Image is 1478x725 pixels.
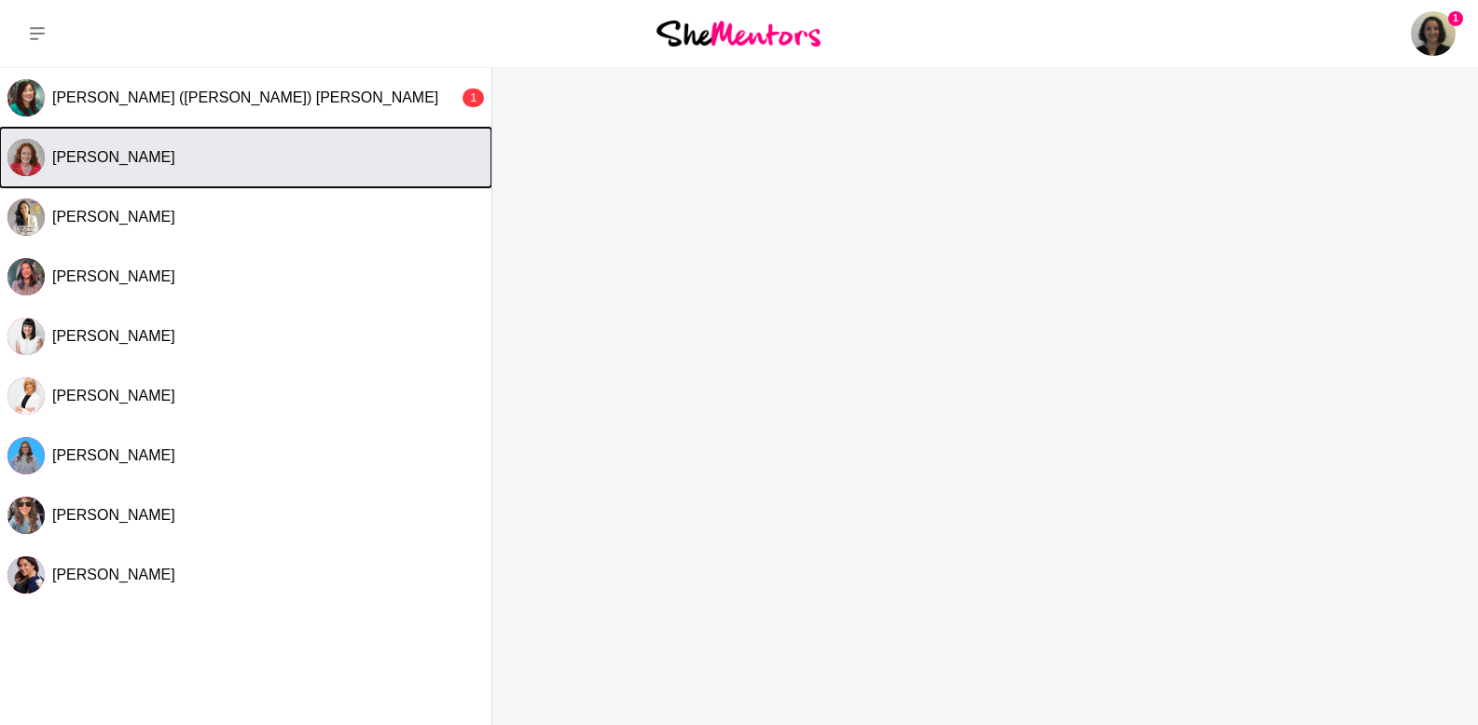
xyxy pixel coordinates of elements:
span: [PERSON_NAME] [52,567,175,582]
img: R [7,556,45,594]
div: Richa Joshi [7,556,45,594]
span: [PERSON_NAME] [52,328,175,344]
img: M [7,437,45,474]
img: C [7,139,45,176]
div: Mona Swarup [7,437,45,474]
img: K [7,377,45,415]
img: She Mentors Logo [656,21,821,46]
a: Laila Punj1 [1411,11,1456,56]
div: Kat Millar [7,377,45,415]
span: [PERSON_NAME] [52,209,175,225]
img: H [7,318,45,355]
span: [PERSON_NAME] [52,507,175,523]
span: [PERSON_NAME] ([PERSON_NAME]) [PERSON_NAME] [52,89,438,105]
div: 1 [463,89,484,107]
img: J [7,198,45,236]
img: Laila Punj [1411,11,1456,56]
div: Jen Gautier [7,198,45,236]
img: A [7,79,45,116]
img: K [7,497,45,534]
div: Amy (Nhan) Leong [7,79,45,116]
span: [PERSON_NAME] [52,149,175,165]
div: Jill Absolom [7,258,45,295]
img: J [7,258,45,295]
div: Karla [7,497,45,534]
div: Hayley Robertson [7,318,45,355]
div: Carmel Murphy [7,139,45,176]
span: 1 [1448,11,1463,26]
span: [PERSON_NAME] [52,268,175,284]
span: [PERSON_NAME] [52,388,175,404]
span: [PERSON_NAME] [52,447,175,463]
